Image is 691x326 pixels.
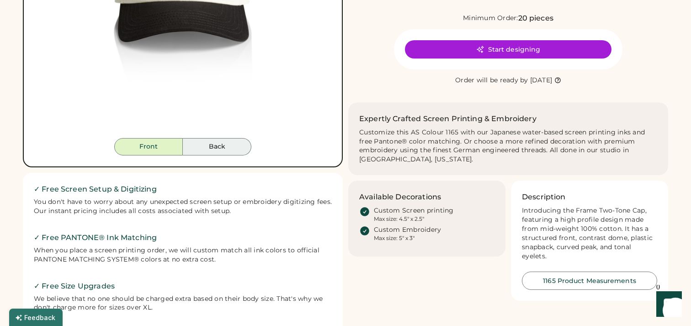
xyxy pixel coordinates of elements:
div: 20 pieces [518,13,553,24]
h3: Available Decorations [359,192,441,203]
div: You don't have to worry about any unexpected screen setup or embroidery digitizing fees. Our inst... [34,198,332,216]
div: When you place a screen printing order, we will custom match all ink colors to official PANTONE M... [34,246,332,264]
button: 1165 Product Measurements [522,272,657,290]
div: Minimum Order: [463,14,518,23]
h2: ✓ Free Size Upgrades [34,281,332,292]
div: Introducing the Frame Two-Tone Cap, featuring a high profile design made from mid-weight 100% cot... [522,206,657,261]
h2: Expertly Crafted Screen Printing & Embroidery [359,113,537,124]
iframe: Front Chat [648,285,687,324]
div: Custom Embroidery [374,225,441,235]
button: Front [114,138,183,155]
button: Start designing [405,40,611,59]
div: Order will be ready by [455,76,528,85]
div: Customize this AS Colour 1165 with our Japanese water-based screen printing inks and free Pantone... [359,128,657,165]
h2: ✓ Free Screen Setup & Digitizing [34,184,332,195]
h3: Description [522,192,566,203]
div: Max size: 5" x 3" [374,235,415,242]
div: [DATE] [530,76,553,85]
div: We believe that no one should be charged extra based on their body size. That's why we don't char... [34,294,332,313]
button: Back [183,138,251,155]
div: Max size: 4.5" x 2.5" [374,215,424,223]
h2: ✓ Free PANTONE® Ink Matching [34,232,332,243]
div: Custom Screen printing [374,206,454,215]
